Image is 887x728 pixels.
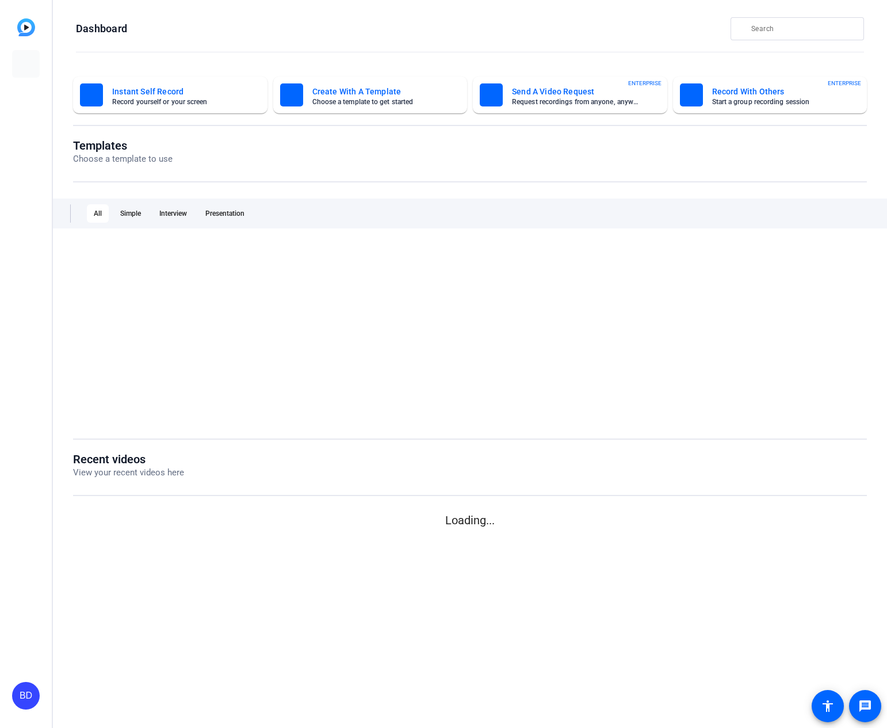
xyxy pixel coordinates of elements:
[152,204,194,223] div: Interview
[473,77,667,113] button: Send A Video RequestRequest recordings from anyone, anywhereENTERPRISE
[821,699,835,713] mat-icon: accessibility
[858,699,872,713] mat-icon: message
[112,85,242,98] mat-card-title: Instant Self Record
[312,98,442,105] mat-card-subtitle: Choose a template to get started
[73,153,173,166] p: Choose a template to use
[512,85,642,98] mat-card-title: Send A Video Request
[12,682,40,710] div: BD
[712,85,842,98] mat-card-title: Record With Others
[512,98,642,105] mat-card-subtitle: Request recordings from anyone, anywhere
[198,204,251,223] div: Presentation
[751,22,855,36] input: Search
[17,18,35,36] img: blue-gradient.svg
[73,512,867,529] p: Loading...
[628,79,662,87] span: ENTERPRISE
[828,79,861,87] span: ENTERPRISE
[273,77,468,113] button: Create With A TemplateChoose a template to get started
[673,77,867,113] button: Record With OthersStart a group recording sessionENTERPRISE
[712,98,842,105] mat-card-subtitle: Start a group recording session
[73,466,184,479] p: View your recent videos here
[76,22,127,36] h1: Dashboard
[73,77,267,113] button: Instant Self RecordRecord yourself or your screen
[312,85,442,98] mat-card-title: Create With A Template
[113,204,148,223] div: Simple
[112,98,242,105] mat-card-subtitle: Record yourself or your screen
[73,139,173,153] h1: Templates
[73,452,184,466] h1: Recent videos
[87,204,109,223] div: All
